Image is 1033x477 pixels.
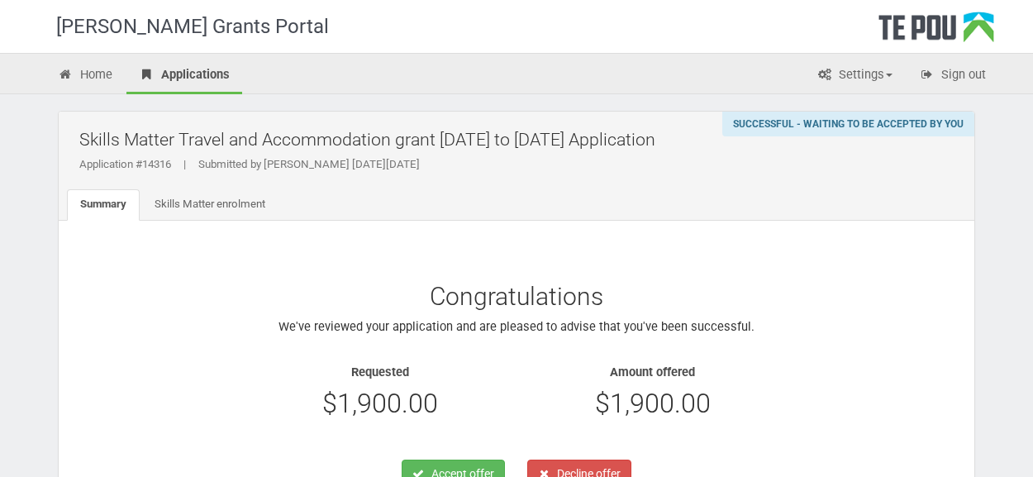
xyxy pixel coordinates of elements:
[79,157,962,172] div: Application #14316 Submitted by [PERSON_NAME] [DATE][DATE]
[257,364,504,381] div: Requested
[121,283,912,310] h2: Congratulations
[45,58,125,94] a: Home
[529,364,776,381] div: Amount offered
[126,58,242,94] a: Applications
[67,189,140,221] a: Summary
[722,112,974,136] div: Successful - waiting to be accepted by you
[529,389,776,419] div: $1,900.00
[257,389,504,419] div: $1,900.00
[141,189,278,221] a: Skills Matter enrolment
[804,58,905,94] a: Settings
[878,12,994,53] div: Te Pou Logo
[79,120,962,159] h2: Skills Matter Travel and Accommodation grant [DATE] to [DATE] Application
[907,58,998,94] a: Sign out
[171,158,198,170] span: |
